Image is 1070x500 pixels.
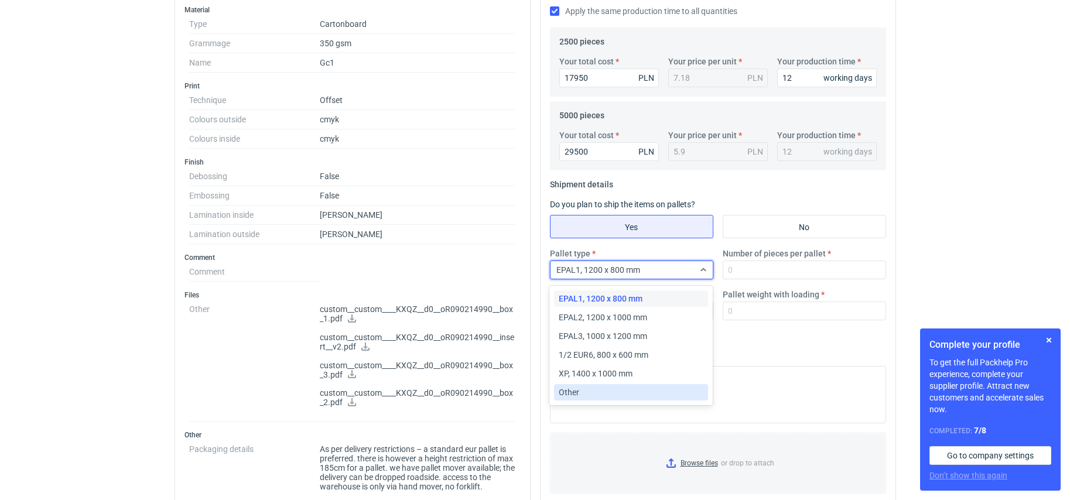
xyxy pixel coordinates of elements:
dt: Type [189,15,320,34]
label: Your total cost [559,129,614,141]
label: Your price per unit [668,129,737,141]
div: Completed: [929,424,1051,437]
dt: Technique [189,91,320,110]
h1: Complete your profile [929,338,1051,352]
span: EPAL1, 1200 x 800 mm [559,293,642,304]
dt: Comment [189,262,320,282]
h3: Finish [184,157,521,167]
div: PLN [747,72,763,84]
span: XP, 1400 x 1000 mm [559,368,633,379]
dd: [PERSON_NAME] [320,206,516,225]
legend: 5000 pieces [559,106,604,120]
legend: 2500 pieces [559,32,604,46]
button: Don’t show this again [929,470,1007,481]
p: custom__custom____KXQZ__d0__oR090214990__box_3.pdf [320,361,516,381]
a: Go to company settings [929,446,1051,465]
dt: Colours inside [189,129,320,149]
dd: cmyk [320,110,516,129]
strong: 7 / 8 [974,426,986,435]
dd: [PERSON_NAME] [320,225,516,244]
dd: Gc1 [320,53,516,73]
legend: Shipment details [550,175,613,189]
label: Pallet type [550,248,590,259]
label: Your price per unit [668,56,737,67]
dt: Other [189,300,320,422]
h3: Files [184,290,521,300]
div: PLN [747,146,763,157]
p: custom__custom____KXQZ__d0__oR090214990__box_2.pdf [320,388,516,408]
label: Pallet weight with loading [723,289,819,300]
dd: Offset [320,91,516,110]
dt: Colours outside [189,110,320,129]
span: EPAL1, 1200 x 800 mm [556,265,640,275]
span: 1/2 EUR6, 800 x 600 mm [559,349,648,361]
label: Apply the same production time to all quantities [550,5,737,17]
div: working days [823,72,872,84]
h3: Material [184,5,521,15]
p: To get the full Packhelp Pro experience, complete your supplier profile. Attract new customers an... [929,357,1051,415]
p: custom__custom____KXQZ__d0__oR090214990__box_1.pdf [320,304,516,324]
dt: Packaging details [189,440,320,491]
label: Your total cost [559,56,614,67]
dt: Name [189,53,320,73]
dt: Embossing [189,186,320,206]
dd: cmyk [320,129,516,149]
label: or drop to attach [551,433,886,493]
span: EPAL2, 1200 x 1000 mm [559,311,647,323]
label: No [723,215,886,238]
label: Number of pieces per pallet [723,248,826,259]
p: custom__custom____KXQZ__d0__oR090214990__insert__v2.pdf [320,333,516,352]
div: PLN [638,72,654,84]
dt: Lamination outside [189,225,320,244]
h3: Comment [184,253,521,262]
button: Skip for now [1042,333,1056,347]
dt: Lamination inside [189,206,320,225]
h3: Print [184,81,521,91]
div: working days [823,146,872,157]
dd: False [320,167,516,186]
input: 0 [723,261,886,279]
span: Other [559,386,579,398]
div: PLN [638,146,654,157]
dt: Debossing [189,167,320,186]
input: 0 [777,69,877,87]
dd: 350 gsm [320,34,516,53]
label: Your production time [777,129,856,141]
input: 0 [723,302,886,320]
input: 0 [559,69,659,87]
span: EPAL3, 1000 x 1200 mm [559,330,647,342]
label: Yes [550,215,713,238]
dd: As per delivery restrictions – a standard eur pallet is preferred. there is however a height rest... [320,440,516,491]
h3: Other [184,430,521,440]
dd: Cartonboard [320,15,516,34]
dd: False [320,186,516,206]
label: Your production time [777,56,856,67]
label: Do you plan to ship the items on pallets? [550,200,695,209]
dt: Grammage [189,34,320,53]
